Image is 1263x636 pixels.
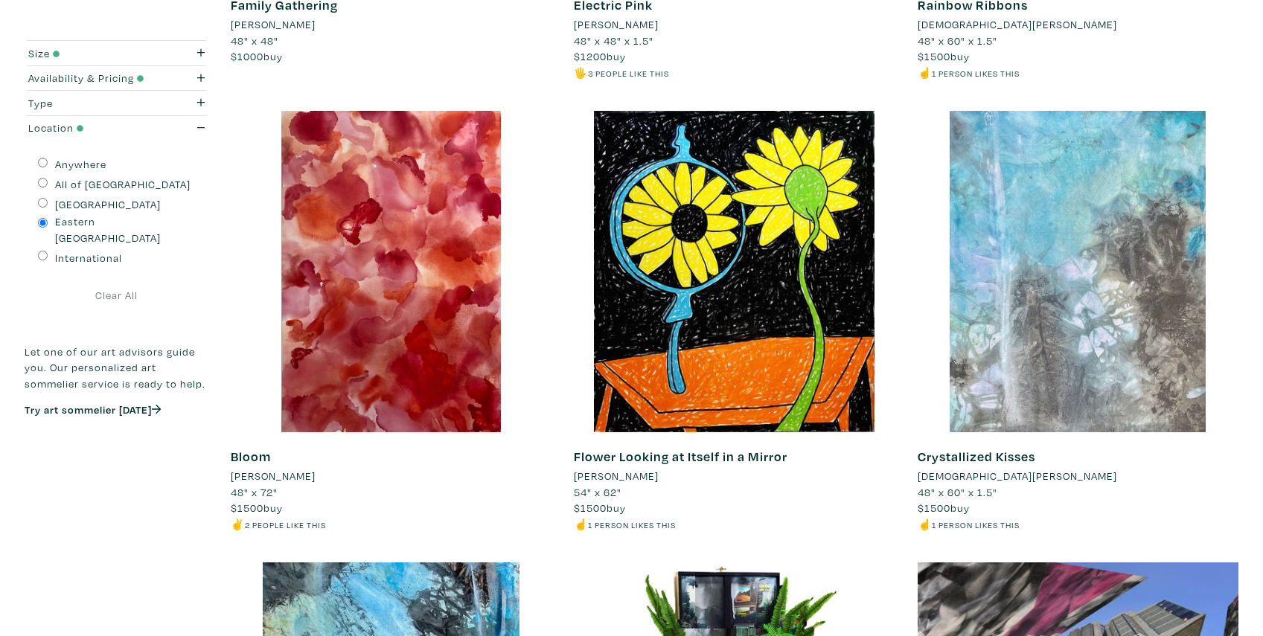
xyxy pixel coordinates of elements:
span: buy [918,49,970,63]
span: $1500 [574,501,607,515]
a: [PERSON_NAME] [574,16,895,33]
li: [PERSON_NAME] [574,16,659,33]
li: [PERSON_NAME] [231,468,316,484]
small: 2 people like this [245,519,326,530]
iframe: Customer reviews powered by Trustpilot [25,431,208,463]
a: [DEMOGRAPHIC_DATA][PERSON_NAME] [918,468,1238,484]
button: Location [25,116,208,141]
span: 48" x 60" x 1.5" [918,485,997,499]
li: [PERSON_NAME] [574,468,659,484]
small: 1 person likes this [588,519,676,530]
a: Clear All [25,287,208,303]
li: ☝️ [918,516,1238,533]
span: $1500 [918,501,950,515]
small: 1 person likes this [932,68,1020,79]
span: 48" x 48" x 1.5" [574,33,653,48]
label: Anywhere [55,156,106,173]
label: International [55,250,122,266]
li: ✌️ [231,516,551,533]
a: [PERSON_NAME] [231,468,551,484]
a: [DEMOGRAPHIC_DATA][PERSON_NAME] [918,16,1238,33]
li: ☝️ [918,65,1238,81]
div: Location [28,120,156,136]
span: $1500 [918,49,950,63]
button: Type [25,91,208,115]
li: [DEMOGRAPHIC_DATA][PERSON_NAME] [918,468,1117,484]
button: Size [25,41,208,65]
a: Crystallized Kisses [918,448,1035,465]
a: [PERSON_NAME] [231,16,551,33]
label: [GEOGRAPHIC_DATA] [55,196,161,213]
span: buy [918,501,970,515]
li: ☝️ [574,516,895,533]
li: [PERSON_NAME] [231,16,316,33]
button: Availability & Pricing [25,66,208,91]
div: Type [28,95,156,112]
a: Flower Looking at Itself in a Mirror [574,448,787,465]
span: 48" x 72" [231,485,278,499]
span: buy [574,49,626,63]
label: All of [GEOGRAPHIC_DATA] [55,176,191,193]
span: buy [231,49,283,63]
li: 🖐️ [574,65,895,81]
a: Bloom [231,448,271,465]
span: 48" x 60" x 1.5" [918,33,997,48]
p: Let one of our art advisors guide you. Our personalized art sommelier service is ready to help. [25,344,208,392]
label: Eastern [GEOGRAPHIC_DATA] [55,213,195,245]
span: $1000 [231,49,263,63]
span: buy [574,501,626,515]
small: 1 person likes this [932,519,1020,530]
span: 48" x 48" [231,33,278,48]
span: $1500 [231,501,263,515]
div: Availability & Pricing [28,70,156,86]
div: Size [28,45,156,62]
li: [DEMOGRAPHIC_DATA][PERSON_NAME] [918,16,1117,33]
span: $1200 [574,49,607,63]
a: Try art sommelier [DATE] [25,402,162,416]
a: [PERSON_NAME] [574,468,895,484]
small: 3 people like this [588,68,669,79]
span: 54" x 62" [574,485,621,499]
span: buy [231,501,283,515]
